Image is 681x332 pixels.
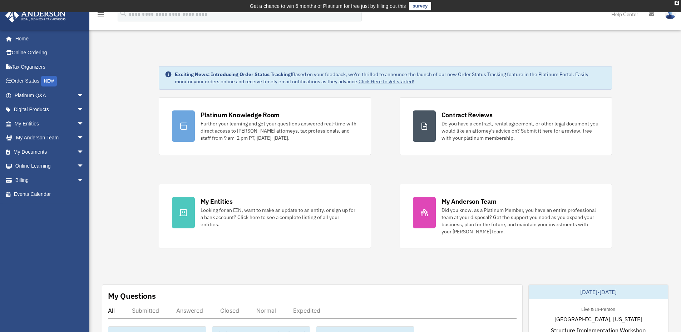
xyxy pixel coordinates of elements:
[201,207,358,228] div: Looking for an EIN, want to make an update to an entity, or sign up for a bank account? Click her...
[175,71,292,78] strong: Exciting News: Introducing Order Status Tracking!
[201,120,358,142] div: Further your learning and get your questions answered real-time with direct access to [PERSON_NAM...
[175,71,606,85] div: Based on your feedback, we're thrilled to announce the launch of our new Order Status Tracking fe...
[201,197,233,206] div: My Entities
[132,307,159,314] div: Submitted
[3,9,68,23] img: Anderson Advisors Platinum Portal
[5,60,95,74] a: Tax Organizers
[108,307,115,314] div: All
[176,307,203,314] div: Answered
[250,2,406,10] div: Get a chance to win 6 months of Platinum for free just by filling out this
[576,305,621,312] div: Live & In-Person
[400,97,612,155] a: Contract Reviews Do you have a contract, rental agreement, or other legal document you would like...
[77,145,91,159] span: arrow_drop_down
[256,307,276,314] div: Normal
[220,307,239,314] div: Closed
[41,76,57,86] div: NEW
[5,46,95,60] a: Online Ordering
[409,2,431,10] a: survey
[5,145,95,159] a: My Documentsarrow_drop_down
[5,173,95,187] a: Billingarrow_drop_down
[5,117,95,131] a: My Entitiesarrow_drop_down
[665,9,676,19] img: User Pic
[5,74,95,89] a: Order StatusNEW
[97,13,105,19] a: menu
[441,197,497,206] div: My Anderson Team
[77,131,91,145] span: arrow_drop_down
[359,78,414,85] a: Click Here to get started!
[400,184,612,248] a: My Anderson Team Did you know, as a Platinum Member, you have an entire professional team at your...
[77,173,91,188] span: arrow_drop_down
[201,110,280,119] div: Platinum Knowledge Room
[5,103,95,117] a: Digital Productsarrow_drop_down
[77,103,91,117] span: arrow_drop_down
[5,88,95,103] a: Platinum Q&Aarrow_drop_down
[293,307,320,314] div: Expedited
[119,10,127,18] i: search
[159,97,371,155] a: Platinum Knowledge Room Further your learning and get your questions answered real-time with dire...
[441,207,599,235] div: Did you know, as a Platinum Member, you have an entire professional team at your disposal? Get th...
[441,120,599,142] div: Do you have a contract, rental agreement, or other legal document you would like an attorney's ad...
[554,315,642,323] span: [GEOGRAPHIC_DATA], [US_STATE]
[5,159,95,173] a: Online Learningarrow_drop_down
[5,31,91,46] a: Home
[441,110,493,119] div: Contract Reviews
[97,10,105,19] i: menu
[77,159,91,174] span: arrow_drop_down
[5,187,95,202] a: Events Calendar
[108,291,156,301] div: My Questions
[77,117,91,131] span: arrow_drop_down
[675,1,679,5] div: close
[77,88,91,103] span: arrow_drop_down
[5,131,95,145] a: My Anderson Teamarrow_drop_down
[159,184,371,248] a: My Entities Looking for an EIN, want to make an update to an entity, or sign up for a bank accoun...
[529,285,668,299] div: [DATE]-[DATE]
